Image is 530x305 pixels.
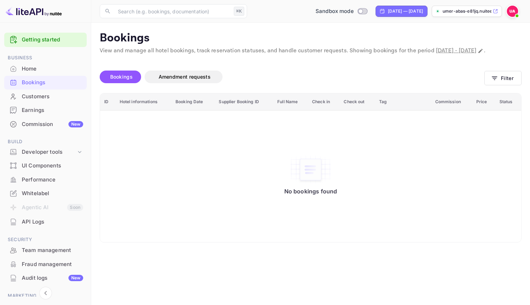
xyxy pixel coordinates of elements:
div: Developer tools [4,146,87,158]
button: Filter [484,71,522,85]
span: Business [4,54,87,62]
a: Getting started [22,36,83,44]
div: Home [22,65,83,73]
div: Getting started [4,33,87,47]
p: No bookings found [284,188,337,195]
span: Marketing [4,292,87,300]
th: ID [100,93,115,111]
span: Build [4,138,87,146]
div: Switch to Production mode [313,7,370,15]
div: Fraud management [22,260,83,268]
div: Customers [22,93,83,101]
div: [DATE] — [DATE] [388,8,423,14]
a: Audit logsNew [4,271,87,284]
p: umer-abas-e81jq.nuitee... [443,8,491,14]
a: Home [4,62,87,75]
th: Price [472,93,495,111]
span: Security [4,236,87,244]
input: Search (e.g. bookings, documentation) [114,4,231,18]
div: Bookings [22,79,83,87]
div: Fraud management [4,258,87,271]
th: Tag [375,93,431,111]
button: Collapse navigation [39,287,52,299]
div: Team management [22,246,83,254]
div: Home [4,62,87,76]
img: No bookings found [290,155,332,184]
div: account-settings tabs [100,71,484,83]
th: Hotel informations [115,93,171,111]
a: Performance [4,173,87,186]
span: Sandbox mode [316,7,354,15]
th: Commission [431,93,472,111]
button: Change date range [477,47,484,54]
a: Bookings [4,76,87,89]
th: Booking Date [171,93,214,111]
table: booking table [100,93,521,243]
p: Bookings [100,31,522,45]
th: Check in [308,93,339,111]
a: Customers [4,90,87,103]
div: API Logs [22,218,83,226]
span: Amendment requests [159,74,211,80]
img: LiteAPI logo [6,6,62,17]
div: Performance [4,173,87,187]
span: Bookings [110,74,133,80]
div: API Logs [4,215,87,229]
div: Team management [4,244,87,257]
div: Performance [22,176,83,184]
div: Whitelabel [22,190,83,198]
a: UI Components [4,159,87,172]
a: Team management [4,244,87,257]
a: Whitelabel [4,187,87,200]
a: CommissionNew [4,118,87,131]
div: New [68,121,83,127]
div: Commission [22,120,83,128]
div: UI Components [22,162,83,170]
div: ⌘K [234,7,244,16]
img: Umer Abas [507,6,518,17]
div: Developer tools [22,148,76,156]
div: Earnings [4,104,87,117]
th: Check out [339,93,375,111]
a: Earnings [4,104,87,117]
th: Full Name [273,93,308,111]
div: New [68,275,83,281]
p: View and manage all hotel bookings, track reservation statuses, and handle customer requests. Sho... [100,47,522,55]
div: Earnings [22,106,83,114]
th: Supplier Booking ID [214,93,273,111]
span: [DATE] - [DATE] [436,47,476,54]
div: UI Components [4,159,87,173]
a: Fraud management [4,258,87,271]
div: Audit logs [22,274,83,282]
div: Audit logsNew [4,271,87,285]
a: API Logs [4,215,87,228]
th: Status [495,93,521,111]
